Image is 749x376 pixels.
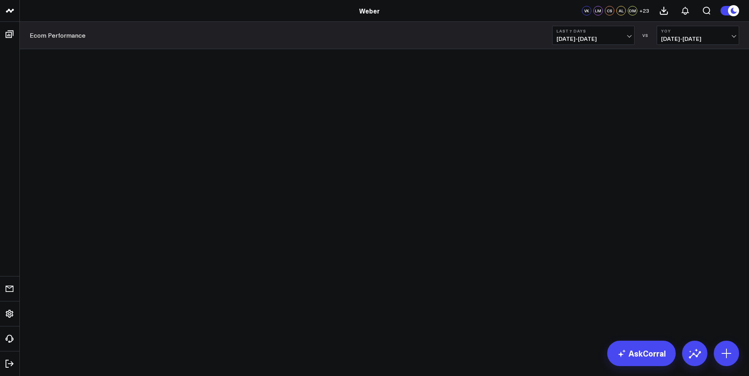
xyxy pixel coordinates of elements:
a: Weber [359,6,380,15]
div: VK [582,6,591,15]
div: VS [638,33,653,38]
span: [DATE] - [DATE] [557,36,630,42]
span: [DATE] - [DATE] [661,36,735,42]
button: Last 7 Days[DATE]-[DATE] [552,26,635,45]
button: +23 [639,6,649,15]
div: CS [605,6,614,15]
div: DM [628,6,637,15]
b: YoY [661,29,735,33]
div: AL [616,6,626,15]
a: AskCorral [607,341,676,366]
b: Last 7 Days [557,29,630,33]
button: YoY[DATE]-[DATE] [657,26,739,45]
a: Ecom Performance [30,31,86,40]
div: LM [593,6,603,15]
span: + 23 [639,8,649,13]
